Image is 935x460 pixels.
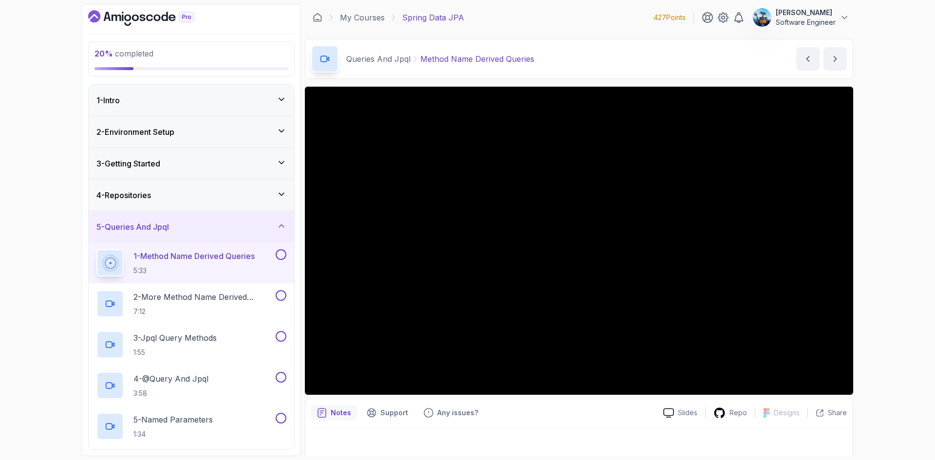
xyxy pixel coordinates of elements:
p: 7:12 [133,307,274,316]
p: Designs [774,408,800,418]
a: Repo [706,407,755,419]
p: 3 - Jpql Query Methods [133,332,217,344]
button: Feedback button [418,405,484,421]
button: 2-More Method Name Derived Queries7:12 [96,290,286,317]
p: 427 Points [654,13,686,22]
p: Spring Data JPA [402,12,464,23]
a: Dashboard [313,13,322,22]
p: Support [380,408,408,418]
p: Method Name Derived Queries [420,53,534,65]
h3: 3 - Getting Started [96,158,160,169]
p: Repo [729,408,747,418]
p: 5 - Named Parameters [133,414,213,425]
button: 2-Environment Setup [89,116,294,147]
a: Slides [655,408,705,418]
p: 4 - @Query And Jpql [133,373,208,385]
p: 2 - More Method Name Derived Queries [133,291,274,303]
p: 3:58 [133,388,208,398]
iframe: 1 - Method Name Derived Queries [305,87,853,395]
button: 3-Jpql Query Methods1:55 [96,331,286,358]
p: 1:34 [133,429,213,439]
button: notes button [311,405,357,421]
p: [PERSON_NAME] [776,8,836,18]
p: Queries And Jpql [346,53,411,65]
button: 3-Getting Started [89,148,294,179]
h3: 5 - Queries And Jpql [96,221,169,233]
p: Any issues? [437,408,478,418]
button: 4-Repositories [89,180,294,211]
h3: 2 - Environment Setup [96,126,174,138]
button: Support button [361,405,414,421]
h3: 1 - Intro [96,94,120,106]
img: user profile image [753,8,771,27]
button: 5-Queries And Jpql [89,211,294,242]
button: 5-Named Parameters1:34 [96,413,286,440]
p: 1 - Method Name Derived Queries [133,250,255,262]
button: 4-@Query And Jpql3:58 [96,372,286,399]
button: user profile image[PERSON_NAME]Software Engineer [752,8,849,27]
p: 5:33 [133,266,255,276]
a: My Courses [340,12,385,23]
button: next content [823,47,847,71]
button: Share [807,408,847,418]
button: previous content [796,47,820,71]
span: 20 % [94,49,113,58]
p: 1:55 [133,348,217,357]
p: Software Engineer [776,18,836,27]
span: completed [94,49,153,58]
p: Slides [678,408,697,418]
a: Dashboard [88,10,217,26]
p: Notes [331,408,351,418]
p: Share [828,408,847,418]
h3: 4 - Repositories [96,189,151,201]
button: 1-Intro [89,85,294,116]
iframe: chat widget [875,399,935,445]
button: 1-Method Name Derived Queries5:33 [96,249,286,276]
